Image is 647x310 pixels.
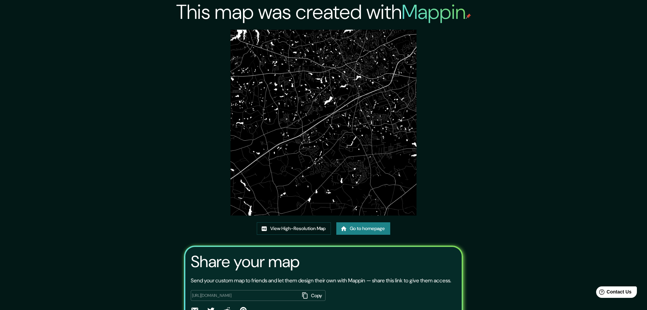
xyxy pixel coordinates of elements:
button: Copy [299,290,326,301]
iframe: Help widget launcher [587,284,640,303]
img: created-map [230,30,416,216]
h3: Share your map [191,252,300,271]
a: View High-Resolution Map [257,222,331,235]
p: Send your custom map to friends and let them design their own with Mappin — share this link to gi... [191,277,451,285]
a: Go to homepage [336,222,390,235]
img: mappin-pin [466,13,471,19]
